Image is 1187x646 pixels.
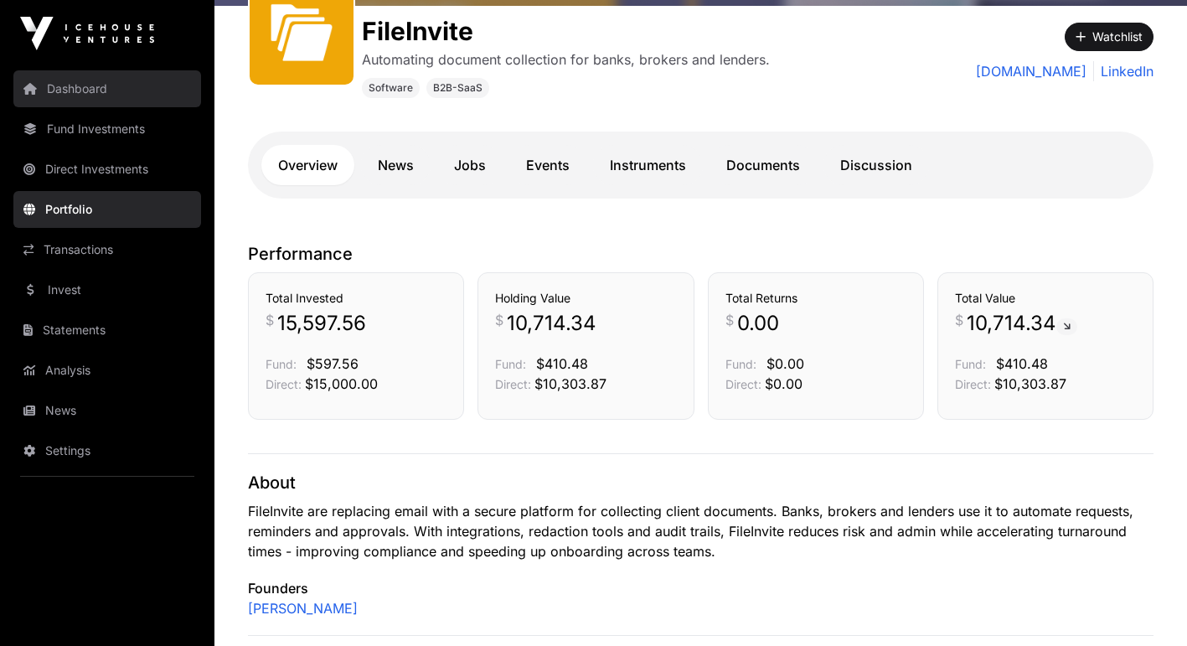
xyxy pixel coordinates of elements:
[955,377,991,391] span: Direct:
[305,375,378,392] span: $15,000.00
[976,61,1086,81] a: [DOMAIN_NAME]
[725,377,761,391] span: Direct:
[362,49,770,70] p: Automating document collection for banks, brokers and lenders.
[13,352,201,389] a: Analysis
[1065,23,1153,51] button: Watchlist
[248,598,358,618] a: [PERSON_NAME]
[261,145,1140,185] nav: Tabs
[13,312,201,349] a: Statements
[13,432,201,469] a: Settings
[955,290,1136,307] h3: Total Value
[13,231,201,268] a: Transactions
[277,310,366,337] span: 15,597.56
[725,290,906,307] h3: Total Returns
[13,392,201,429] a: News
[361,145,431,185] a: News
[13,111,201,147] a: Fund Investments
[725,310,734,330] span: $
[766,355,804,372] span: $0.00
[261,145,354,185] a: Overview
[433,81,483,95] span: B2B-SaaS
[266,377,302,391] span: Direct:
[955,310,963,330] span: $
[823,145,929,185] a: Discussion
[725,357,756,371] span: Fund:
[534,375,606,392] span: $10,303.87
[13,70,201,107] a: Dashboard
[710,145,817,185] a: Documents
[509,145,586,185] a: Events
[593,145,703,185] a: Instruments
[362,16,770,46] h1: FileInvite
[13,191,201,228] a: Portfolio
[765,375,803,392] span: $0.00
[955,357,986,371] span: Fund:
[967,310,1077,337] span: 10,714.34
[536,355,588,372] span: $410.48
[266,357,297,371] span: Fund:
[996,355,1048,372] span: $410.48
[1093,61,1153,81] a: LinkedIn
[248,501,1153,561] p: FileInvite are replacing email with a secure platform for collecting client documents. Banks, bro...
[266,310,274,330] span: $
[507,310,596,337] span: 10,714.34
[495,357,526,371] span: Fund:
[495,290,676,307] h3: Holding Value
[737,310,779,337] span: 0.00
[495,377,531,391] span: Direct:
[437,145,503,185] a: Jobs
[369,81,413,95] span: Software
[248,242,1153,266] p: Performance
[20,17,154,50] img: Icehouse Ventures Logo
[994,375,1066,392] span: $10,303.87
[307,355,359,372] span: $597.56
[13,271,201,308] a: Invest
[13,151,201,188] a: Direct Investments
[248,471,1153,494] p: About
[1103,566,1187,646] iframe: Chat Widget
[495,310,503,330] span: $
[266,290,446,307] h3: Total Invested
[248,578,1153,598] p: Founders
